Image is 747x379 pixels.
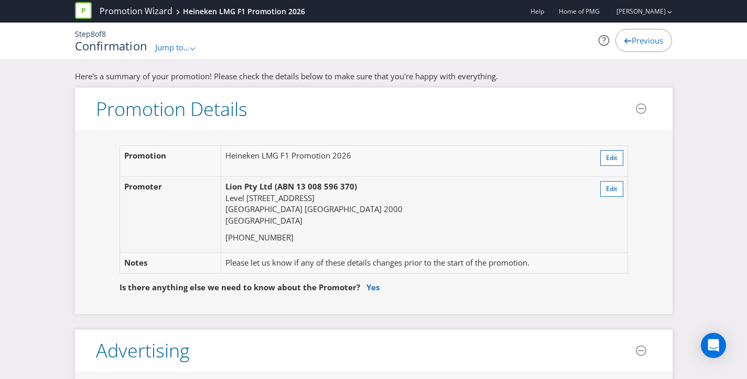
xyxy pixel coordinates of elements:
td: Heineken LMG F1 Promotion 2026 [221,146,583,177]
a: Promotion Wizard [100,5,172,17]
span: Previous [632,35,663,46]
a: Help [531,7,544,16]
span: Level [STREET_ADDRESS] [225,193,315,203]
span: [GEOGRAPHIC_DATA] [225,215,302,226]
td: Promotion [120,146,221,177]
h3: Promotion Details [96,99,247,120]
span: 2000 [384,204,403,214]
td: Please let us know if any of these details changes prior to the start of the promotion. [221,253,583,273]
span: [GEOGRAPHIC_DATA] [225,204,302,214]
span: 8 [91,29,95,39]
td: Notes [120,253,221,273]
span: Jump to... [155,42,190,52]
p: Here's a summary of your promotion! Please check the details below to make sure that you're happy... [75,71,673,82]
div: Heineken LMG F1 Promotion 2026 [183,6,305,17]
a: [PERSON_NAME] [606,7,666,16]
div: Open Intercom Messenger [701,333,726,358]
span: Edit [606,184,618,193]
button: Edit [600,150,623,166]
h1: Confirmation [75,39,148,52]
span: Home of PMG [559,7,600,16]
p: [PHONE_NUMBER] [225,232,579,243]
span: of [95,29,102,39]
span: Is there anything else we need to know about the Promoter? [120,282,360,292]
h3: Advertising [96,340,190,361]
span: Promoter [124,181,162,192]
span: [GEOGRAPHIC_DATA] [305,204,382,214]
span: Edit [606,153,618,162]
button: Edit [600,181,623,197]
span: (ABN 13 008 596 370) [275,181,357,192]
span: 8 [102,29,106,39]
span: Lion Pty Ltd [225,181,273,192]
a: Yes [366,282,380,292]
span: Step [75,29,91,39]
